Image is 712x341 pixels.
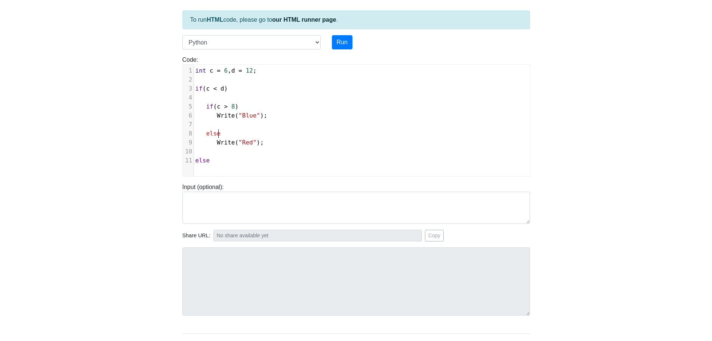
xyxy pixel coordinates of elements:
[332,35,352,49] button: Run
[195,157,210,164] span: else
[195,85,203,92] span: if
[207,16,223,23] strong: HTML
[195,67,257,74] span: , ;
[217,139,235,146] span: Write
[195,67,206,74] span: int
[183,111,194,120] div: 6
[177,183,536,224] div: Input (optional):
[272,16,336,23] a: our HTML runner page
[213,230,422,241] input: No share available yet
[183,147,194,156] div: 10
[183,138,194,147] div: 9
[217,67,221,74] span: =
[195,139,264,146] span: ( );
[213,85,217,92] span: <
[425,230,444,241] button: Copy
[206,85,210,92] span: c
[183,66,194,75] div: 1
[206,130,221,137] span: else
[183,156,194,165] div: 11
[246,67,253,74] span: 12
[206,103,213,110] span: if
[238,112,260,119] span: "Blue"
[221,85,224,92] span: d
[183,93,194,102] div: 4
[177,55,536,177] div: Code:
[224,67,228,74] span: 6
[195,103,239,110] span: ( )
[224,103,228,110] span: >
[231,103,235,110] span: 8
[195,85,228,92] span: ( )
[217,112,235,119] span: Write
[183,102,194,111] div: 5
[183,75,194,84] div: 2
[231,67,235,74] span: d
[182,10,530,29] div: To run code, please go to .
[217,103,221,110] span: c
[182,232,210,240] span: Share URL:
[238,67,242,74] span: =
[183,120,194,129] div: 7
[183,129,194,138] div: 8
[210,67,213,74] span: c
[195,112,268,119] span: ( );
[238,139,256,146] span: "Red"
[183,84,194,93] div: 3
